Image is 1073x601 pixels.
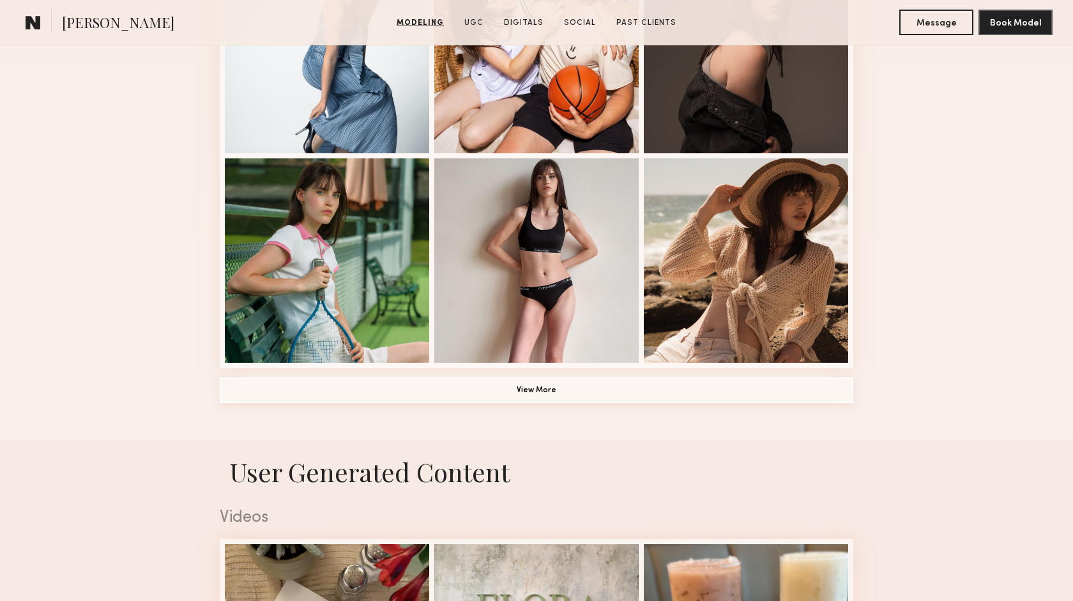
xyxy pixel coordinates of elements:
h1: User Generated Content [209,455,864,489]
button: Book Model [978,10,1053,35]
span: [PERSON_NAME] [62,13,174,35]
a: Book Model [978,17,1053,27]
a: Digitals [499,17,549,29]
button: Message [899,10,973,35]
a: Modeling [392,17,449,29]
a: Social [559,17,601,29]
div: Videos [220,510,853,526]
a: Past Clients [611,17,681,29]
a: UGC [459,17,489,29]
button: View More [220,377,853,403]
